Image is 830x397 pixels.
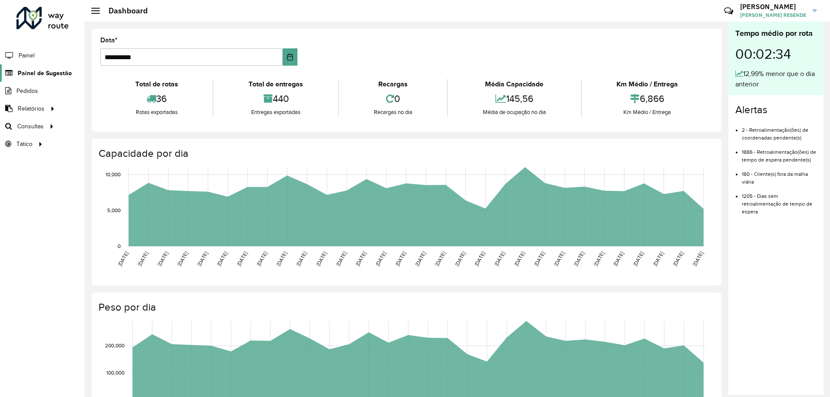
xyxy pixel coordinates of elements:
[612,251,625,267] text: [DATE]
[450,79,578,89] div: Média Capacidade
[584,108,711,117] div: Km Médio / Entrega
[652,251,664,267] text: [DATE]
[374,251,387,267] text: [DATE]
[584,79,711,89] div: Km Médio / Entrega
[18,69,72,78] span: Painel de Sugestão
[216,89,335,108] div: 440
[275,251,288,267] text: [DATE]
[216,251,228,267] text: [DATE]
[102,79,211,89] div: Total de rotas
[434,251,447,267] text: [DATE]
[692,251,704,267] text: [DATE]
[107,207,121,213] text: 5,000
[255,251,268,267] text: [DATE]
[100,6,148,16] h2: Dashboard
[118,243,121,249] text: 0
[283,48,298,66] button: Choose Date
[735,39,817,69] div: 00:02:34
[450,108,578,117] div: Média de ocupação no dia
[742,164,817,186] li: 180 - Cliente(s) fora da malha viária
[493,251,506,267] text: [DATE]
[742,186,817,216] li: 1205 - Dias sem retroalimentação de tempo de espera
[740,11,806,19] span: [PERSON_NAME] RESENDE
[16,86,38,95] span: Pedidos
[450,89,578,108] div: 145,56
[742,120,817,142] li: 2 - Retroalimentação(ões) de coordenadas pendente(s)
[315,251,328,267] text: [DATE]
[719,2,738,20] a: Contato Rápido
[295,251,308,267] text: [DATE]
[573,251,585,267] text: [DATE]
[102,108,211,117] div: Rotas exportadas
[19,51,35,60] span: Painel
[99,301,713,314] h4: Peso por dia
[593,251,605,267] text: [DATE]
[216,108,335,117] div: Entregas exportadas
[354,251,367,267] text: [DATE]
[102,89,211,108] div: 36
[533,251,546,267] text: [DATE]
[117,251,129,267] text: [DATE]
[735,28,817,39] div: Tempo médio por rota
[99,147,713,160] h4: Capacidade por dia
[216,79,335,89] div: Total de entregas
[196,251,208,267] text: [DATE]
[18,104,45,113] span: Relatórios
[341,108,445,117] div: Recargas no dia
[473,251,486,267] text: [DATE]
[513,251,526,267] text: [DATE]
[156,251,169,267] text: [DATE]
[105,343,124,348] text: 200,000
[341,79,445,89] div: Recargas
[394,251,407,267] text: [DATE]
[553,251,565,267] text: [DATE]
[137,251,149,267] text: [DATE]
[100,35,118,45] label: Data
[17,122,44,131] span: Consultas
[584,89,711,108] div: 6,866
[16,140,32,149] span: Tático
[740,3,806,11] h3: [PERSON_NAME]
[735,104,817,116] h4: Alertas
[176,251,189,267] text: [DATE]
[742,142,817,164] li: 1886 - Retroalimentação(ões) de tempo de espera pendente(s)
[341,89,445,108] div: 0
[236,251,248,267] text: [DATE]
[632,251,645,267] text: [DATE]
[735,69,817,89] div: 12,99% menor que o dia anterior
[672,251,684,267] text: [DATE]
[105,172,121,177] text: 10,000
[454,251,466,267] text: [DATE]
[335,251,347,267] text: [DATE]
[414,251,427,267] text: [DATE]
[106,370,124,375] text: 100,000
